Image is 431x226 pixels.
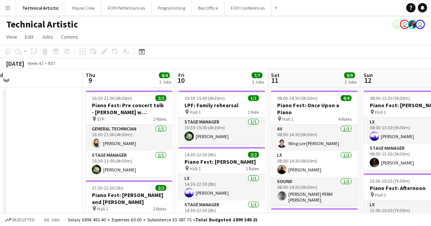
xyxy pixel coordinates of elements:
span: Total Budgeted £899 549.15 [195,217,257,223]
span: Comms [61,33,78,40]
app-user-avatar: Liveforce Admin [400,20,409,29]
span: Edit [25,33,34,40]
button: Programming [152,0,192,15]
button: FOH Conferences [224,0,271,15]
button: Box Office [192,0,224,15]
span: Budgeted [12,217,35,223]
button: Technical Artistic [16,0,66,15]
span: All jobs [43,217,61,223]
div: BST [48,60,56,66]
span: Jobs [41,33,53,40]
app-user-avatar: Liveforce Admin [392,20,402,29]
div: Salary £894 461.40 + Expenses £0.00 + Subsistence £5 087.75 = [68,217,257,223]
a: Edit [22,32,37,42]
span: Week 41 [26,60,45,66]
app-user-avatar: Zubair PERM Dhalla [408,20,417,29]
app-user-avatar: Nathan PERM Birdsall [415,20,425,29]
a: Comms [58,32,81,42]
button: Budgeted [4,216,36,224]
a: View [3,32,20,42]
h1: Technical Artistic [6,19,78,30]
div: [DATE] [6,60,24,67]
button: FOH Performances [102,0,152,15]
span: View [6,33,17,40]
a: Jobs [38,32,56,42]
button: House Crew [66,0,102,15]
